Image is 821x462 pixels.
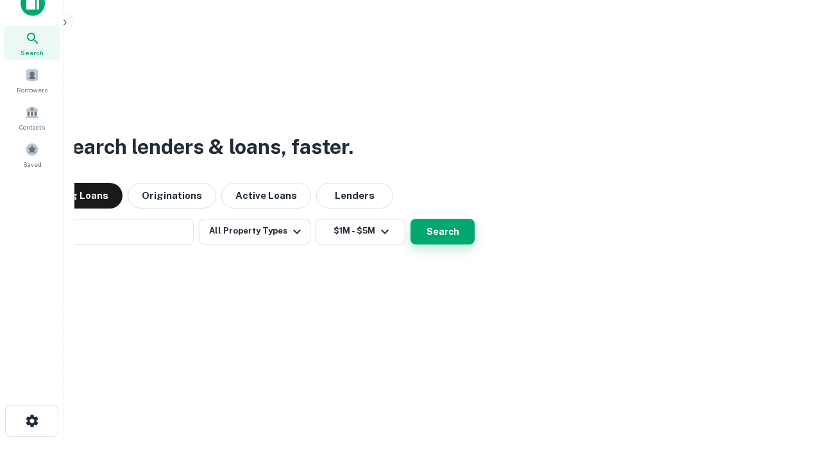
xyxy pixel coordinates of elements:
[21,47,44,58] span: Search
[19,122,45,132] span: Contacts
[221,183,311,209] button: Active Loans
[316,219,405,244] button: $1M - $5M
[4,26,60,60] a: Search
[316,183,393,209] button: Lenders
[17,85,47,95] span: Borrowers
[23,159,42,169] span: Saved
[4,63,60,98] a: Borrowers
[410,219,475,244] button: Search
[757,359,821,421] iframe: Chat Widget
[128,183,216,209] button: Originations
[58,132,353,162] h3: Search lenders & loans, faster.
[4,137,60,172] a: Saved
[4,100,60,135] a: Contacts
[199,219,310,244] button: All Property Types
